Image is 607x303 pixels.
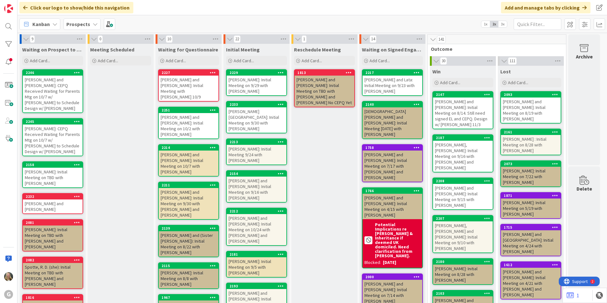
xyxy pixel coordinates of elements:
[162,183,218,187] div: 2211
[230,102,286,107] div: 2233
[23,220,83,251] div: 2081[PERSON_NAME]: Initial Meeting on TBD with [PERSON_NAME] and [PERSON_NAME]
[500,224,561,256] a: 1715[PERSON_NAME] and [GEOGRAPHIC_DATA]: Initial Meeting on 4/24 with [PERSON_NAME]
[227,171,286,177] div: 2154
[294,69,355,107] a: 1813[PERSON_NAME] and [PERSON_NAME]: Initial Meeting on TBD with [PERSON_NAME] and [PERSON_NAME] ...
[159,145,218,151] div: 2214
[436,291,493,296] div: 2103
[432,215,493,253] a: 2207[PERSON_NAME], [PERSON_NAME] and [PERSON_NAME]: Initial Meeting on 9/10 with [PERSON_NAME]
[433,221,493,252] div: [PERSON_NAME], [PERSON_NAME] and [PERSON_NAME]: Initial Meeting on 9/10 with [PERSON_NAME]
[504,263,561,267] div: 1612
[23,162,83,168] div: 2158
[4,290,13,299] div: G
[227,107,286,133] div: [PERSON_NAME][GEOGRAPHIC_DATA]: Initial Meeting on 9/30 with [PERSON_NAME]
[375,222,420,258] b: Potential Implications re [PERSON_NAME] & Inheritance if deemed UK domiciled. Need clarification ...
[23,125,83,156] div: [PERSON_NAME]: CEPQ Received Waiting for Parents Mtg on 10/7 w/ [PERSON_NAME] to Schedule Design ...
[433,98,493,129] div: [PERSON_NAME] and [PERSON_NAME]: Initial Meeting on 8/14. Still need signed EL and CEPQ. Design w...
[501,268,561,299] div: [PERSON_NAME] and [PERSON_NAME]: Initial Meeting on 4/21 with [PERSON_NAME] and [PERSON_NAME]
[162,295,218,300] div: 1967
[227,102,286,107] div: 2233
[433,135,493,141] div: 2187
[158,107,219,139] a: 2251[PERSON_NAME] and [PERSON_NAME]: Initial Meeting on 10/2 with [PERSON_NAME]
[436,259,493,264] div: 2180
[159,145,218,176] div: 2214[PERSON_NAME] and [PERSON_NAME]: Initial Meeting on 10/7 with [PERSON_NAME]
[4,272,13,281] img: DS
[363,194,422,219] div: [PERSON_NAME] and [PERSON_NAME]: Initial Meeting on 4/15 with [PERSON_NAME]
[159,226,218,231] div: 2139
[32,20,50,28] span: Kanban
[22,257,83,289] a: 2082Spotte, R. D. (she): Initial Meeting on TBD with [PERSON_NAME] and [PERSON_NAME]
[501,135,561,155] div: [PERSON_NAME] : Initial Meeting on 8/28 with [PERSON_NAME]
[227,177,286,202] div: [PERSON_NAME] and [PERSON_NAME]: Initial Meeting on 9/16 with [PERSON_NAME]
[433,178,493,184] div: 2208
[432,68,441,75] span: Win
[363,145,422,182] div: 1758[PERSON_NAME] and [PERSON_NAME]: Initial Meeting on 7/17 with [PERSON_NAME] and [PERSON_NAME]
[26,119,83,124] div: 2245
[26,163,83,167] div: 2158
[437,36,446,43] span: 141
[23,119,83,156] div: 2245[PERSON_NAME]: CEPQ Received Waiting for Parents Mtg on 10/7 w/ [PERSON_NAME] to Schedule Des...
[501,92,561,123] div: 2093[PERSON_NAME] and [PERSON_NAME]: Initial Meeting on 8/19 with [PERSON_NAME]
[226,208,287,246] a: 2212[PERSON_NAME] and [PERSON_NAME]: Initial Meeting on 10/24 with [PERSON_NAME] and [PERSON_NAME]
[19,2,133,13] div: Click our logo to show/hide this navigation
[158,69,219,102] a: 2227[PERSON_NAME] and [PERSON_NAME]: Initial Meeting with [PERSON_NAME] 10/9
[504,162,561,166] div: 2073
[433,216,493,252] div: 2207[PERSON_NAME], [PERSON_NAME] and [PERSON_NAME]: Initial Meeting on 9/10 with [PERSON_NAME]
[230,284,286,288] div: 2193
[230,172,286,176] div: 2154
[23,263,83,288] div: Spotte, R. D. (she): Initial Meeting on TBD with [PERSON_NAME] and [PERSON_NAME]
[501,199,561,218] div: [PERSON_NAME]: Initial Meeting on 5/19 with [PERSON_NAME]
[436,179,493,183] div: 2208
[22,193,83,214] a: 2232[PERSON_NAME] and [PERSON_NAME]
[26,220,83,225] div: 2081
[363,188,422,219] div: 1766[PERSON_NAME] and [PERSON_NAME]: Initial Meeting on 4/15 with [PERSON_NAME]
[227,283,286,289] div: 2193
[481,21,490,27] span: 1x
[26,194,83,199] div: 2232
[383,259,396,266] div: [DATE]
[362,69,423,96] a: 2217[PERSON_NAME] and Lata: Initial Meeting on 9/23 with [PERSON_NAME]
[26,295,83,300] div: 1816
[22,118,83,156] a: 2245[PERSON_NAME]: CEPQ Received Waiting for Parents Mtg on 10/7 w/ [PERSON_NAME] to Schedule Des...
[577,185,592,192] div: Delete
[363,70,422,95] div: 2217[PERSON_NAME] and Lata: Initial Meeting on 9/23 with [PERSON_NAME]
[22,46,83,53] span: Waiting on Prospect to Schedule
[432,258,493,285] a: 2180[PERSON_NAME]: Initial Meeting on 8/28 with [PERSON_NAME]
[363,70,422,76] div: 2217
[365,71,422,75] div: 2217
[501,161,561,186] div: 2073[PERSON_NAME]: Initial Meeting on 7/22 with [PERSON_NAME]
[162,226,218,231] div: 2139
[226,46,260,53] span: Initial Meeting
[294,46,341,53] span: Reschedule Meeting
[159,107,218,113] div: 2251
[501,193,561,218] div: 1871[PERSON_NAME]: Initial Meeting on 5/19 with [PERSON_NAME]
[440,80,460,85] span: Add Card...
[158,144,219,177] a: 2214[PERSON_NAME] and [PERSON_NAME]: Initial Meeting on 10/7 with [PERSON_NAME]
[500,192,561,219] a: 1871[PERSON_NAME]: Initial Meeting on 5/19 with [PERSON_NAME]
[432,134,493,172] a: 2187[PERSON_NAME], [PERSON_NAME]: Initial Meeting on 9/16 with [PERSON_NAME] and [PERSON_NAME]
[226,251,287,278] a: 2181[PERSON_NAME]: Initial Meeting on 9/5 with [PERSON_NAME]
[436,136,493,140] div: 2187
[159,269,218,288] div: [PERSON_NAME]: Initial Meeting on 8/8 with [PERSON_NAME]
[227,145,286,165] div: [PERSON_NAME]: Initial Meeting 9/24 with [PERSON_NAME]
[436,92,493,97] div: 2147
[432,178,493,210] a: 2208[PERSON_NAME] and [PERSON_NAME]: Initial Meeting on 9/15 with [PERSON_NAME]
[22,161,83,188] a: 2158[PERSON_NAME]: Initial Meeting on TBD with [PERSON_NAME]
[365,145,422,150] div: 1758
[166,35,173,43] span: 10
[159,263,218,288] div: 2115[PERSON_NAME]: Initial Meeting on 8/8 with [PERSON_NAME]
[227,76,286,95] div: [PERSON_NAME]: Initial Meeting on 9/29 with [PERSON_NAME]
[433,265,493,284] div: [PERSON_NAME]: Initial Meeting on 8/28 with [PERSON_NAME]
[23,220,83,226] div: 2081
[576,53,593,60] div: Archive
[159,151,218,176] div: [PERSON_NAME] and [PERSON_NAME]: Initial Meeting on 10/7 with [PERSON_NAME]
[501,230,561,256] div: [PERSON_NAME] and [GEOGRAPHIC_DATA]: Initial Meeting on 4/24 with [PERSON_NAME]
[227,70,286,76] div: 2229
[23,226,83,251] div: [PERSON_NAME]: Initial Meeting on TBD with [PERSON_NAME] and [PERSON_NAME]
[504,225,561,230] div: 1715
[227,139,286,165] div: 2213[PERSON_NAME]: Initial Meeting 9/24 with [PERSON_NAME]
[98,35,103,43] span: 0
[23,119,83,125] div: 2245
[508,80,528,85] span: Add Card...
[230,252,286,257] div: 2181
[158,225,219,257] a: 2139[PERSON_NAME] and (Sister [PERSON_NAME]): Initial Meeting on 8/22 with [PERSON_NAME]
